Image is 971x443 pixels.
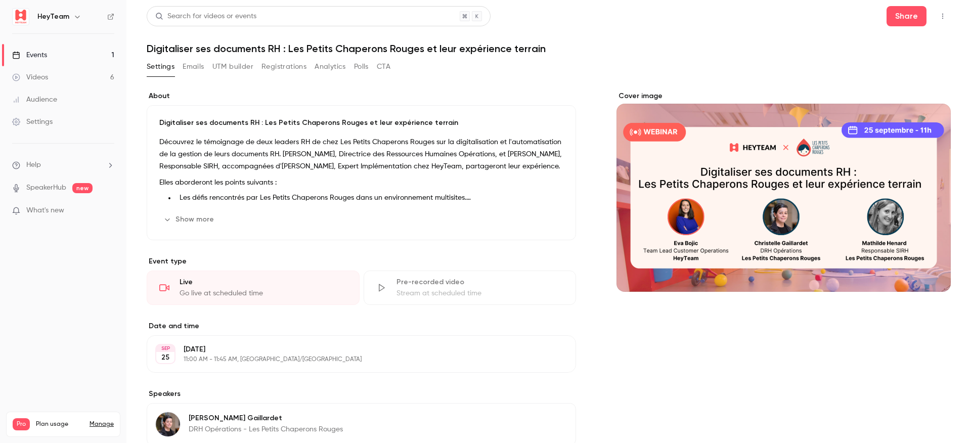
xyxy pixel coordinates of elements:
p: [PERSON_NAME] Gaillardet [189,413,343,423]
p: 25 [161,352,169,363]
a: Manage [90,420,114,428]
button: Show more [159,211,220,228]
span: What's new [26,205,64,216]
div: Search for videos or events [155,11,256,22]
span: new [72,183,93,193]
label: Date and time [147,321,576,331]
div: Events [12,50,47,60]
h1: Digitaliser ses documents RH : Les Petits Chaperons Rouges et leur expérience terrain [147,42,951,55]
button: Analytics [315,59,346,75]
p: Digitaliser ses documents RH : Les Petits Chaperons Rouges et leur expérience terrain [159,118,563,128]
button: Polls [354,59,369,75]
p: DRH Opérations - Les Petits Chaperons Rouges [189,424,343,434]
button: UTM builder [212,59,253,75]
img: Christelle Gaillardet [156,412,180,436]
li: Les défis rencontrés par Les Petits Chaperons Rouges dans un environnement multisites. [175,193,563,203]
h6: HeyTeam [37,12,69,22]
span: Plan usage [36,420,83,428]
div: Videos [12,72,48,82]
p: Event type [147,256,576,267]
label: About [147,91,576,101]
img: HeyTeam [13,9,29,25]
p: Elles aborderont les points suivants : [159,176,563,189]
iframe: Noticeable Trigger [102,206,114,215]
button: Share [887,6,926,26]
span: Help [26,160,41,170]
button: Settings [147,59,174,75]
p: 11:00 AM - 11:45 AM, [GEOGRAPHIC_DATA]/[GEOGRAPHIC_DATA] [184,356,522,364]
div: Pre-recorded video [396,277,564,287]
label: Speakers [147,389,576,399]
button: Emails [183,59,204,75]
div: SEP [156,345,174,352]
div: Audience [12,95,57,105]
a: SpeakerHub [26,183,66,193]
button: Registrations [261,59,306,75]
p: Découvrez le témoignage de deux leaders RH de chez Les Petits Chaperons Rouges sur la digitalisat... [159,136,563,172]
div: Pre-recorded videoStream at scheduled time [364,271,577,305]
section: Cover image [616,91,951,292]
div: Live [180,277,347,287]
div: LiveGo live at scheduled time [147,271,360,305]
p: [DATE] [184,344,522,355]
span: Pro [13,418,30,430]
label: Cover image [616,91,951,101]
button: CTA [377,59,390,75]
li: help-dropdown-opener [12,160,114,170]
div: Settings [12,117,53,127]
div: Stream at scheduled time [396,288,564,298]
div: Go live at scheduled time [180,288,347,298]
